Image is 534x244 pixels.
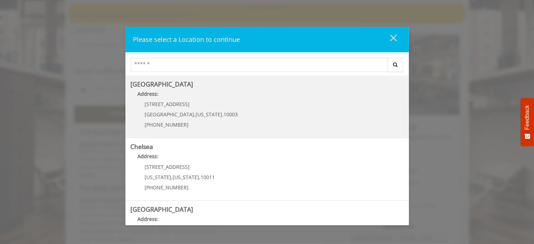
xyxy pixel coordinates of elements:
[377,32,401,46] button: close dialog
[173,174,199,181] span: [US_STATE]
[145,101,190,107] span: [STREET_ADDRESS]
[131,58,388,72] input: Search Center
[524,105,530,130] span: Feedback
[201,174,215,181] span: 10011
[145,163,190,170] span: [STREET_ADDRESS]
[172,174,173,181] span: ,
[145,111,195,118] span: [GEOGRAPHIC_DATA]
[138,216,159,222] b: Address:
[392,62,400,67] i: Search button
[138,153,159,160] b: Address:
[131,80,193,88] b: [GEOGRAPHIC_DATA]
[382,34,396,45] div: close dialog
[145,174,172,181] span: [US_STATE]
[199,174,201,181] span: ,
[131,142,153,151] b: Chelsea
[131,58,404,76] div: Center Select
[195,111,196,118] span: ,
[224,111,238,118] span: 10003
[131,205,193,213] b: [GEOGRAPHIC_DATA]
[521,98,534,146] button: Feedback - Show survey
[223,111,224,118] span: ,
[196,111,223,118] span: [US_STATE]
[145,184,189,191] span: [PHONE_NUMBER]
[138,90,159,97] b: Address:
[145,121,189,128] span: [PHONE_NUMBER]
[133,35,240,44] span: Please select a Location to continue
